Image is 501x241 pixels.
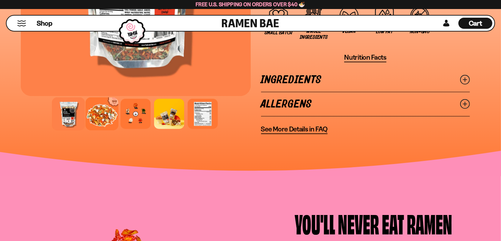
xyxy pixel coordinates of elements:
div: Eat [382,210,404,236]
button: Nutrition Facts [344,53,386,62]
span: Cart [469,19,482,27]
span: Shop [37,19,52,28]
button: Mobile Menu Trigger [17,20,26,26]
a: Allergens [261,92,470,116]
div: You'll [295,210,335,236]
a: Shop [37,18,52,29]
a: Ingredients [261,68,470,92]
span: See More Details in FAQ [261,125,328,134]
a: Cart [458,16,492,31]
span: Free U.S. Shipping on Orders over $40 🍜 [196,1,305,8]
div: Ramen [407,210,452,236]
div: Never [338,210,379,236]
a: See More Details in FAQ [261,125,328,134]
